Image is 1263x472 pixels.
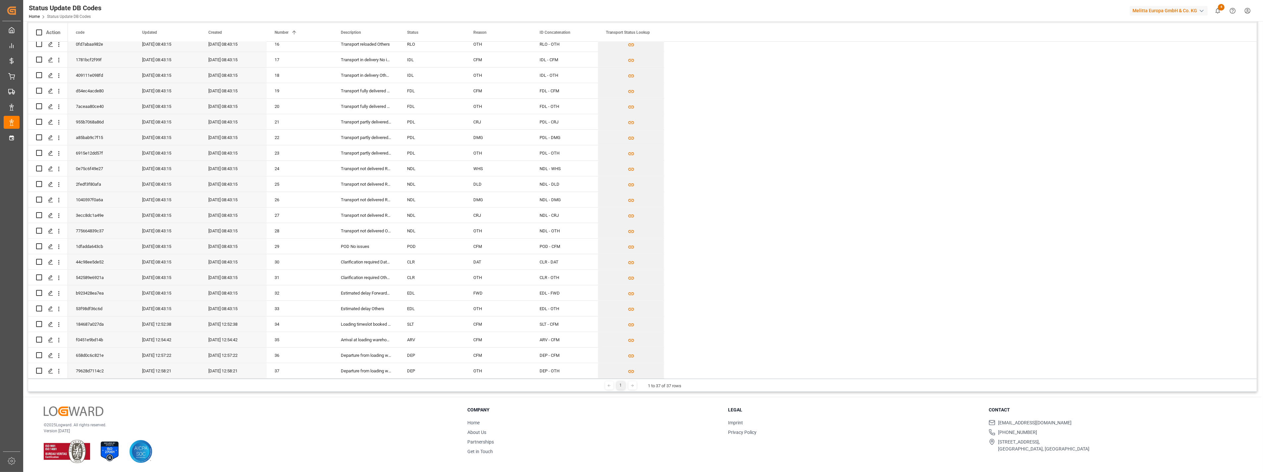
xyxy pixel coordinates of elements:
div: [DATE] 08:43:15 [134,223,200,238]
div: [DATE] 08:43:15 [134,192,200,207]
div: Transport reloaded Others [333,36,399,52]
img: ISO 9001 & ISO 14001 Certification [44,440,90,463]
div: [DATE] 08:43:15 [200,301,267,316]
div: Press SPACE to select this row. [68,114,664,130]
div: IDL [399,52,465,67]
div: NDL - CRJ [532,208,598,223]
div: Press SPACE to select this row. [28,363,68,379]
div: [DATE] 08:43:15 [134,270,200,285]
div: 36 [267,348,333,363]
div: CLR - DAT [532,254,598,269]
div: Press SPACE to select this row. [68,270,664,285]
div: [DATE] 08:43:15 [134,208,200,223]
div: [DATE] 08:43:15 [134,254,200,269]
div: CFM [465,332,532,347]
div: Transport partly delivered Others [333,145,399,161]
div: Press SPACE to select this row. [28,192,68,208]
div: PDL - OTH [532,145,598,161]
div: 53f98df36c6d [68,301,134,316]
div: Transport partly delivered Reason: Damaged goods [333,130,399,145]
div: [DATE] 12:52:38 [200,316,267,332]
a: Home [467,420,480,425]
div: POD [399,239,465,254]
div: WHS [465,161,532,176]
div: 1 [617,381,625,390]
div: NDL - DMG [532,192,598,207]
div: NDL [399,176,465,192]
div: Press SPACE to select this row. [68,36,664,52]
span: Updated [142,30,157,35]
div: 32 [267,285,333,301]
div: 25 [267,176,333,192]
div: 1 to 37 of 37 rows [648,383,682,389]
div: 184687a027da [68,316,134,332]
div: CFM [465,83,532,98]
a: Imprint [728,420,743,425]
div: 21 [267,114,333,129]
div: 20 [267,99,333,114]
div: OTH [465,68,532,83]
div: FDL - OTH [532,99,598,114]
div: Press SPACE to select this row. [68,348,664,363]
div: Press SPACE to select this row. [68,130,664,145]
div: 18 [267,68,333,83]
div: POD - CFM [532,239,598,254]
div: Press SPACE to select this row. [68,161,664,176]
div: DMG [465,130,532,145]
div: [DATE] 08:43:15 [134,83,200,98]
div: [DATE] 08:43:15 [134,285,200,301]
div: Press SPACE to select this row. [68,83,664,99]
span: [PHONE_NUMBER] [998,429,1037,436]
div: 26 [267,192,333,207]
div: DMG [465,192,532,207]
div: 33 [267,301,333,316]
div: 34 [267,316,333,332]
div: Press SPACE to select this row. [68,68,664,83]
div: [DATE] 08:43:15 [134,99,200,114]
div: Press SPACE to select this row. [28,270,68,285]
span: Description [341,30,361,35]
div: CFM [465,316,532,332]
div: DLD [465,176,532,192]
div: Press SPACE to select this row. [68,332,664,348]
div: Loading timeslot booked No issues [333,316,399,332]
div: [DATE] 08:43:15 [200,192,267,207]
span: Created [208,30,222,35]
div: 37 [267,363,333,378]
div: 1040597f0a6a [68,192,134,207]
div: Action [46,29,60,35]
div: Press SPACE to select this row. [68,176,664,192]
div: 3ecc8dc1a49e [68,208,134,223]
div: PDL [399,145,465,161]
div: [DATE] 08:43:15 [200,99,267,114]
div: Transport not delivered Reason: Truck delayed [333,176,399,192]
a: Partnerships [467,439,494,445]
div: PDL - DMG [532,130,598,145]
div: [DATE] 08:43:15 [200,68,267,83]
span: Reason [473,30,487,35]
div: IDL - OTH [532,68,598,83]
div: CFM [465,348,532,363]
div: 7aceaa80ce40 [68,99,134,114]
button: Help Center [1225,3,1240,18]
div: [DATE] 12:54:42 [200,332,267,347]
div: [DATE] 08:43:15 [134,36,200,52]
div: 19 [267,83,333,98]
div: Transport not delivered Reason: Damaged goods [333,192,399,207]
div: [DATE] 08:43:15 [134,239,200,254]
div: Press SPACE to select this row. [28,208,68,223]
div: [DATE] 08:43:15 [200,270,267,285]
div: NDL [399,161,465,176]
div: Press SPACE to select this row. [68,254,664,270]
div: Press SPACE to select this row. [28,301,68,316]
div: OTH [465,270,532,285]
div: IDL [399,68,465,83]
div: Transport partly delivered Reason: Customer rejection [333,114,399,129]
a: Get in Touch [467,449,493,454]
div: [DATE] 08:43:15 [200,161,267,176]
div: CRJ [465,208,532,223]
div: NDL [399,223,465,238]
div: d54ec4acde80 [68,83,134,98]
p: Version [DATE] [44,428,451,434]
div: 28 [267,223,333,238]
